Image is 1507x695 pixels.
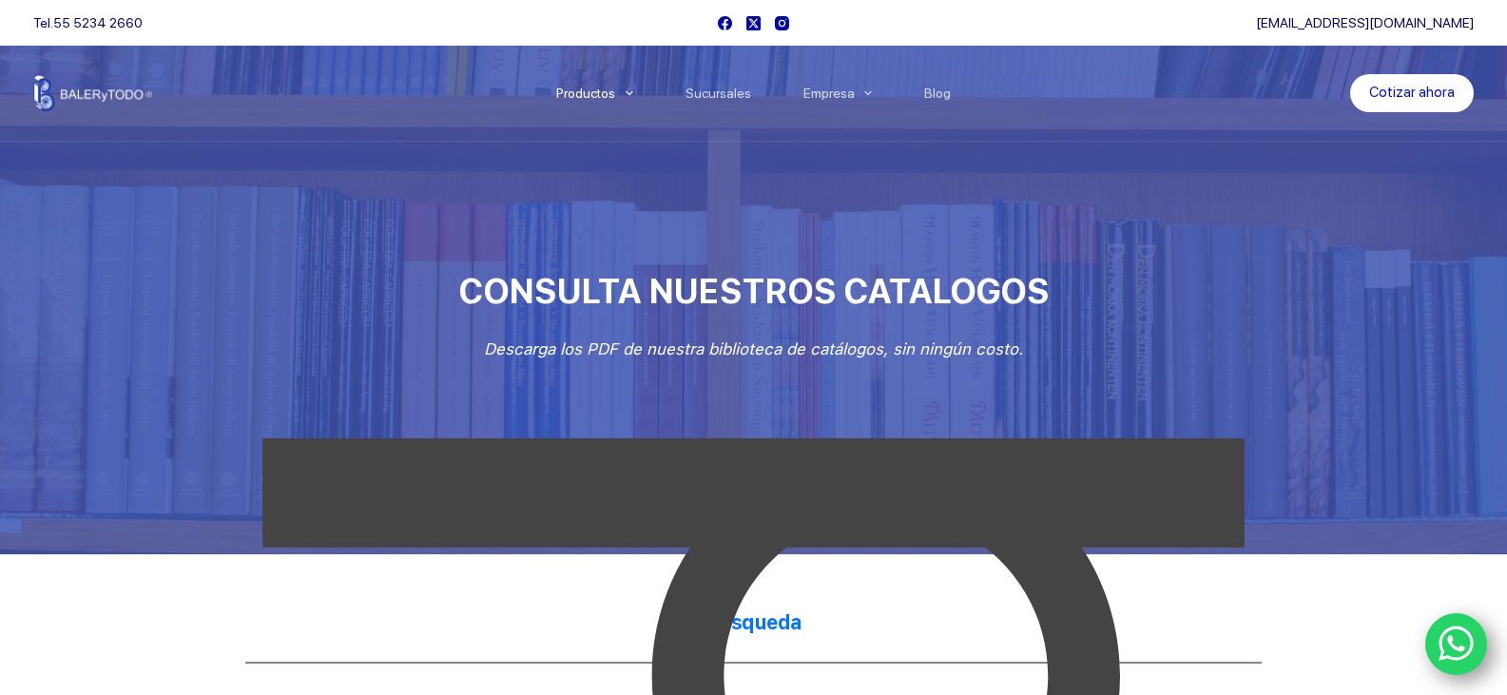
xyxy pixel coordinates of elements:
[1425,613,1488,676] a: WhatsApp
[1256,15,1474,30] a: [EMAIL_ADDRESS][DOMAIN_NAME]
[775,16,789,30] a: Instagram
[718,16,732,30] a: Facebook
[33,75,152,111] img: Balerytodo
[33,15,143,30] span: Tel.
[530,46,977,141] nav: Menu Principal
[1350,74,1474,112] a: Cotizar ahora
[53,15,143,30] a: 55 5234 2660
[746,16,761,30] a: X (Twitter)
